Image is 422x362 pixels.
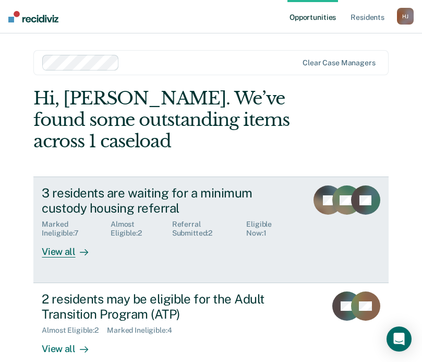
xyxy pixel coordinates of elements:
[42,185,298,216] div: 3 residents are waiting for a minimum custody housing referral
[42,291,317,322] div: 2 residents may be eligible for the Adult Transition Program (ATP)
[42,238,100,258] div: View all
[387,326,412,352] div: Open Intercom Messenger
[8,11,58,22] img: Recidiviz
[246,220,298,238] div: Eligible Now : 1
[42,326,107,335] div: Almost Eligible : 2
[33,88,317,151] div: Hi, [PERSON_NAME]. We’ve found some outstanding items across 1 caseload
[111,220,172,238] div: Almost Eligible : 2
[33,177,388,283] a: 3 residents are waiting for a minimum custody housing referralMarked Ineligible:7Almost Eligible:...
[172,220,247,238] div: Referral Submitted : 2
[303,59,375,67] div: Clear case managers
[42,335,100,355] div: View all
[42,220,110,238] div: Marked Ineligible : 7
[107,326,180,335] div: Marked Ineligible : 4
[397,8,414,25] button: HJ
[397,8,414,25] div: H J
